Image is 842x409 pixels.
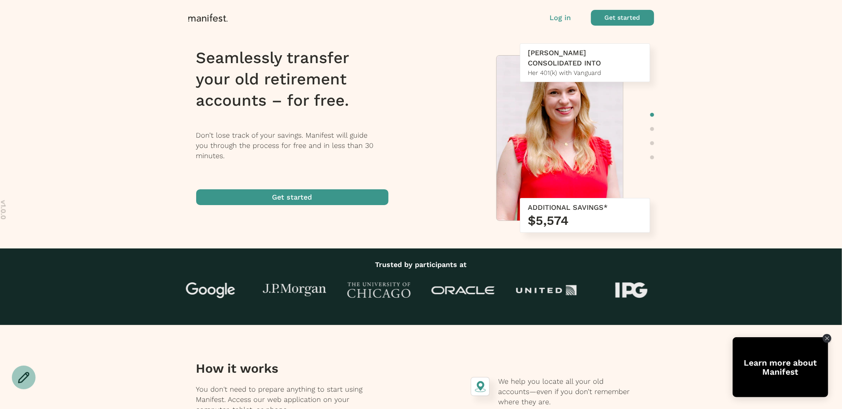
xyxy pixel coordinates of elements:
[528,48,642,68] div: [PERSON_NAME] CONSOLIDATED INTO
[550,13,571,23] button: Log in
[528,68,642,78] div: Her 401(k) with Vanguard
[497,56,623,224] img: Meredith
[528,202,642,213] div: ADDITIONAL SAVINGS*
[733,337,828,397] div: Open Tolstoy
[196,130,399,161] p: Don’t lose track of your savings. Manifest will guide you through the process for free and in les...
[196,189,388,205] button: Get started
[733,337,828,397] div: Open Tolstoy widget
[591,10,654,26] button: Get started
[431,286,495,295] img: Oracle
[263,284,326,297] img: J.P Morgan
[733,337,828,397] div: Tolstoy bubble widget
[196,47,399,111] h1: Seamlessly transfer your old retirement accounts – for free.
[823,334,831,343] div: Close Tolstoy widget
[733,358,828,376] div: Learn more about Manifest
[528,213,642,228] h3: $5,574
[347,282,411,298] img: University of Chicago
[179,282,242,298] img: Google
[196,360,373,376] h3: How it works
